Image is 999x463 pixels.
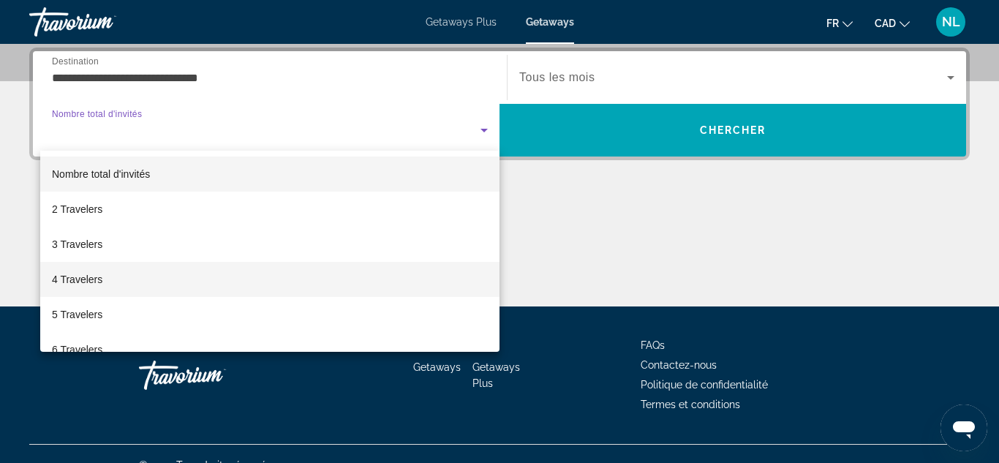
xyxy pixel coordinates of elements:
span: 4 Travelers [52,271,102,288]
iframe: Bouton de lancement de la fenêtre de messagerie [940,404,987,451]
span: 6 Travelers [52,341,102,358]
span: Nombre total d'invités [52,168,150,180]
span: 5 Travelers [52,306,102,323]
span: 3 Travelers [52,236,102,253]
span: 2 Travelers [52,200,102,218]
